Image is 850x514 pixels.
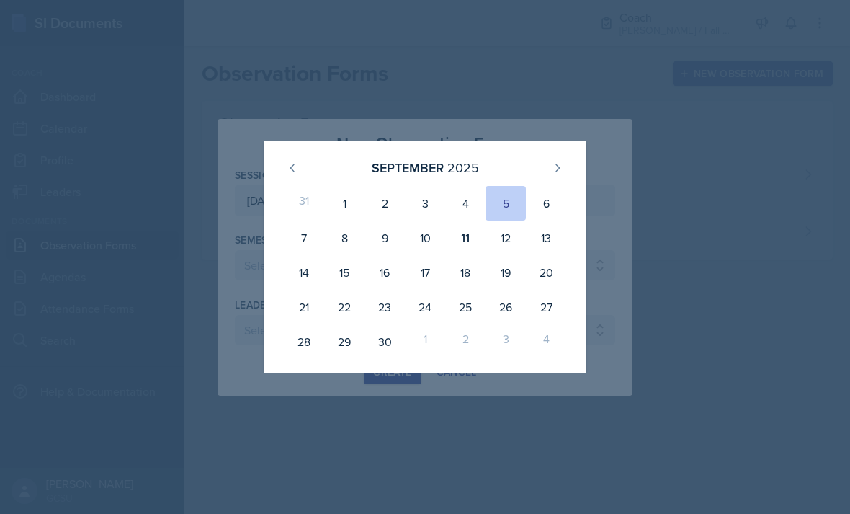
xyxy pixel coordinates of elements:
[284,255,324,290] div: 14
[324,324,364,359] div: 29
[405,186,445,221] div: 3
[445,221,486,255] div: 11
[284,186,324,221] div: 31
[486,255,526,290] div: 19
[364,186,405,221] div: 2
[405,290,445,324] div: 24
[364,290,405,324] div: 23
[405,221,445,255] div: 10
[445,290,486,324] div: 25
[447,158,479,177] div: 2025
[364,324,405,359] div: 30
[324,221,364,255] div: 8
[372,158,444,177] div: September
[284,221,324,255] div: 7
[526,221,566,255] div: 13
[364,221,405,255] div: 9
[526,290,566,324] div: 27
[486,186,526,221] div: 5
[526,324,566,359] div: 4
[364,255,405,290] div: 16
[445,186,486,221] div: 4
[324,290,364,324] div: 22
[526,255,566,290] div: 20
[486,221,526,255] div: 12
[324,186,364,221] div: 1
[405,324,445,359] div: 1
[284,324,324,359] div: 28
[486,290,526,324] div: 26
[284,290,324,324] div: 21
[405,255,445,290] div: 17
[526,186,566,221] div: 6
[324,255,364,290] div: 15
[445,324,486,359] div: 2
[445,255,486,290] div: 18
[486,324,526,359] div: 3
